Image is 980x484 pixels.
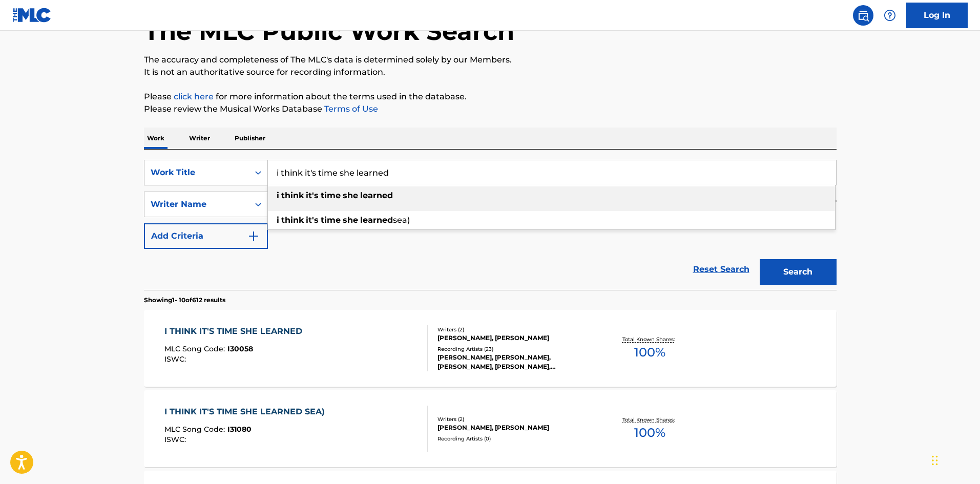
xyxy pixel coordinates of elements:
[144,16,514,47] h1: The MLC Public Work Search
[144,223,268,249] button: Add Criteria
[144,390,837,467] a: I THINK IT'S TIME SHE LEARNED SEA)MLC Song Code:I31080ISWC:Writers (2)[PERSON_NAME], [PERSON_NAME...
[929,435,980,484] iframe: Chat Widget
[144,296,225,305] p: Showing 1 - 10 of 612 results
[144,54,837,66] p: The accuracy and completeness of The MLC's data is determined solely by our Members.
[164,354,189,364] span: ISWC :
[437,345,592,353] div: Recording Artists ( 23 )
[144,160,837,290] form: Search Form
[853,5,873,26] a: Public Search
[343,215,358,225] strong: she
[437,353,592,371] div: [PERSON_NAME], [PERSON_NAME], [PERSON_NAME], [PERSON_NAME], [PERSON_NAME], [PERSON_NAME]
[437,415,592,423] div: Writers ( 2 )
[144,128,168,149] p: Work
[277,191,279,200] strong: i
[437,435,592,443] div: Recording Artists ( 0 )
[306,191,319,200] strong: it's
[277,215,279,225] strong: i
[227,344,253,353] span: I30058
[227,425,252,434] span: I31080
[322,104,378,114] a: Terms of Use
[144,66,837,78] p: It is not an authoritative source for recording information.
[232,128,268,149] p: Publisher
[393,215,410,225] span: sea)
[164,435,189,444] span: ISWC :
[884,9,896,22] img: help
[144,103,837,115] p: Please review the Musical Works Database
[144,310,837,387] a: I THINK IT'S TIME SHE LEARNEDMLC Song Code:I30058ISWC:Writers (2)[PERSON_NAME], [PERSON_NAME]Reco...
[151,198,243,211] div: Writer Name
[321,215,341,225] strong: time
[306,215,319,225] strong: it's
[437,333,592,343] div: [PERSON_NAME], [PERSON_NAME]
[174,92,214,101] a: click here
[151,166,243,179] div: Work Title
[12,8,52,23] img: MLC Logo
[144,91,837,103] p: Please for more information about the terms used in the database.
[634,424,665,442] span: 100 %
[360,191,393,200] strong: learned
[437,423,592,432] div: [PERSON_NAME], [PERSON_NAME]
[634,343,665,362] span: 100 %
[281,191,304,200] strong: think
[437,326,592,333] div: Writers ( 2 )
[164,344,227,353] span: MLC Song Code :
[164,425,227,434] span: MLC Song Code :
[186,128,213,149] p: Writer
[622,335,677,343] p: Total Known Shares:
[164,325,307,338] div: I THINK IT'S TIME SHE LEARNED
[688,258,755,281] a: Reset Search
[164,406,330,418] div: I THINK IT'S TIME SHE LEARNED SEA)
[932,445,938,476] div: Drag
[247,230,260,242] img: 9d2ae6d4665cec9f34b9.svg
[321,191,341,200] strong: time
[880,5,900,26] div: Help
[360,215,393,225] strong: learned
[622,416,677,424] p: Total Known Shares:
[906,3,968,28] a: Log In
[343,191,358,200] strong: she
[857,9,869,22] img: search
[760,259,837,285] button: Search
[281,215,304,225] strong: think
